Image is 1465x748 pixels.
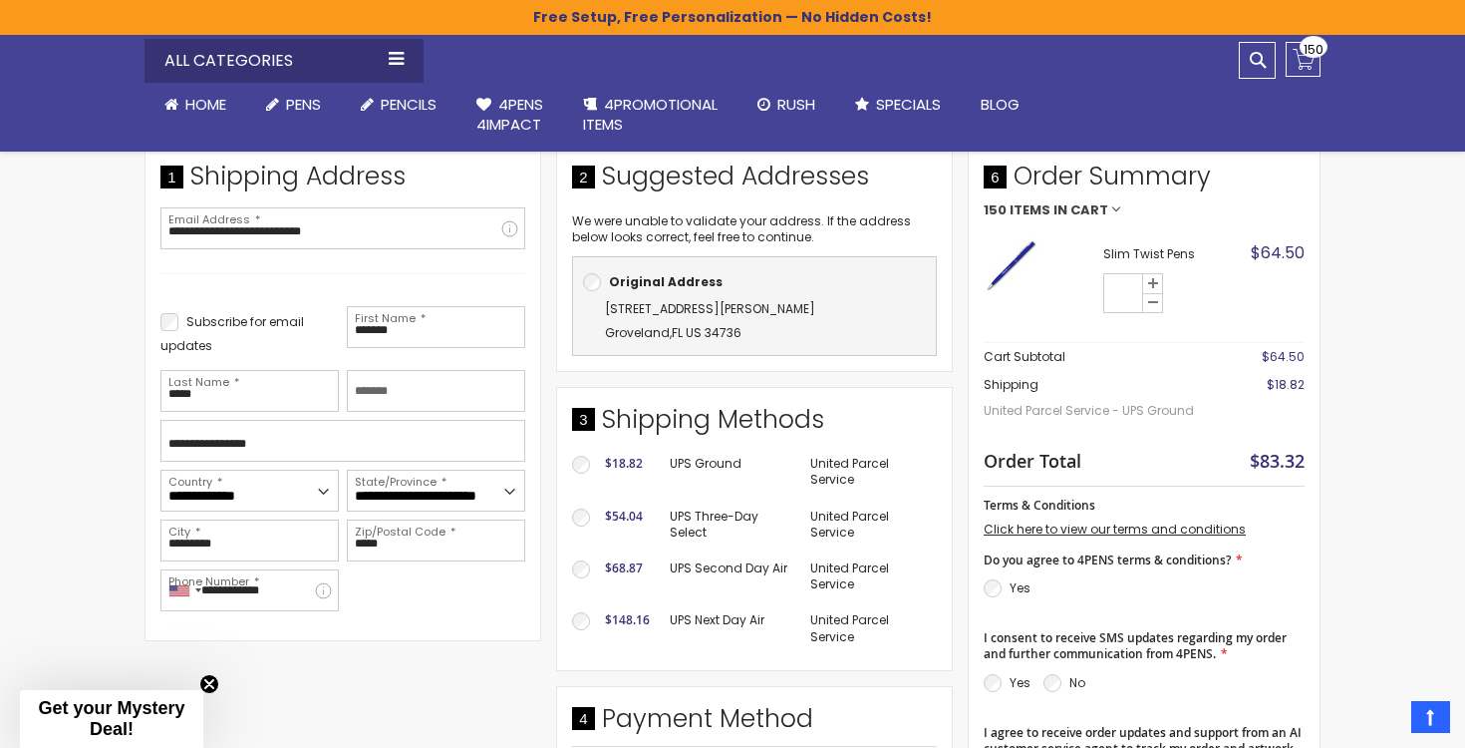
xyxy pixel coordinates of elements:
td: UPS Next Day Air [660,602,800,654]
a: Pens [246,83,341,127]
div: United States: +1 [161,570,207,610]
a: Click here to view our terms and conditions [984,521,1246,538]
td: UPS Second Day Air [660,551,800,602]
img: Slim Twist-Blue [984,237,1038,292]
span: US [686,324,702,341]
span: Blog [981,94,1020,115]
span: 34736 [705,324,741,341]
span: Shipping [984,376,1038,393]
span: I consent to receive SMS updates regarding my order and further communication from 4PENS. [984,629,1287,662]
a: 4PROMOTIONALITEMS [563,83,737,148]
button: Close teaser [199,674,219,694]
label: No [1069,674,1085,691]
span: $64.50 [1251,241,1305,264]
th: Cart Subtotal [984,342,1216,371]
td: United Parcel Service [800,446,937,498]
span: 150 [1304,40,1323,59]
span: [STREET_ADDRESS][PERSON_NAME] [605,300,815,317]
td: UPS Three-Day Select [660,499,800,551]
a: Specials [835,83,961,127]
td: United Parcel Service [800,602,937,654]
div: Shipping Address [160,160,525,203]
span: Do you agree to 4PENS terms & conditions? [984,552,1231,568]
span: 4Pens 4impact [476,94,543,135]
div: All Categories [145,39,424,83]
div: , [583,297,926,345]
span: Groveland [605,324,670,341]
p: We were unable to validate your address. If the address below looks correct, feel free to continue. [572,213,937,245]
span: Rush [777,94,815,115]
span: United Parcel Service - UPS Ground [984,393,1216,429]
a: Home [145,83,246,127]
span: 4PROMOTIONAL ITEMS [583,94,718,135]
span: 150 [984,203,1007,217]
a: Pencils [341,83,456,127]
a: Rush [737,83,835,127]
strong: Slim Twist Pens [1103,246,1228,262]
div: Suggested Addresses [572,160,937,203]
span: Home [185,94,226,115]
div: Payment Method [572,702,937,746]
span: Subscribe for email updates [160,313,304,354]
b: Original Address [609,273,723,290]
span: $18.82 [605,455,643,472]
span: $18.82 [1267,376,1305,393]
span: Pens [286,94,321,115]
label: Yes [1010,579,1030,596]
span: $148.16 [605,611,650,628]
span: $54.04 [605,508,643,525]
span: Terms & Conditions [984,497,1095,514]
strong: Order Total [984,446,1081,473]
td: UPS Ground [660,446,800,498]
span: $64.50 [1262,348,1305,365]
a: Top [1411,701,1450,733]
span: Pencils [381,94,437,115]
a: 150 [1286,42,1320,77]
a: Blog [961,83,1039,127]
span: Get your Mystery Deal! [38,698,184,739]
td: United Parcel Service [800,551,937,602]
td: United Parcel Service [800,499,937,551]
span: FL [672,324,683,341]
label: Yes [1010,674,1030,691]
span: $83.32 [1250,449,1305,473]
span: Items in Cart [1010,203,1108,217]
span: Order Summary [984,160,1305,203]
div: Get your Mystery Deal!Close teaser [20,690,203,748]
span: $68.87 [605,560,643,576]
div: Shipping Methods [572,403,937,447]
a: 4Pens4impact [456,83,563,148]
span: Specials [876,94,941,115]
